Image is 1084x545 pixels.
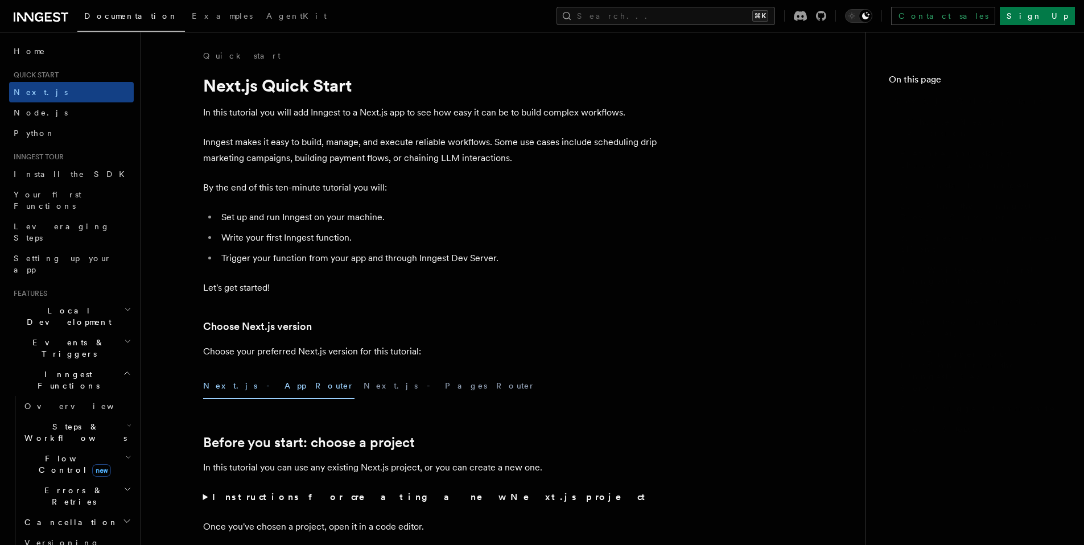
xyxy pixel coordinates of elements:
[84,11,178,20] span: Documentation
[9,41,134,61] a: Home
[896,143,1061,175] a: Before you start: choose a project
[896,419,1061,439] a: Next Steps
[20,480,134,512] button: Errors & Retries
[364,373,535,399] button: Next.js - Pages Router
[896,196,1061,228] a: 2. Run the Inngest Dev Server
[891,7,995,25] a: Contact sales
[9,216,134,248] a: Leveraging Steps
[20,448,134,480] button: Flow Controlnew
[20,485,123,507] span: Errors & Retries
[9,71,59,80] span: Quick start
[218,230,658,246] li: Write your first Inngest function.
[900,180,1029,191] span: 1. Install Inngest
[185,3,259,31] a: Examples
[259,3,333,31] a: AgentKit
[752,10,768,22] kbd: ⌘K
[203,489,658,505] summary: Instructions for creating a new Next.js project
[9,123,134,143] a: Python
[9,289,47,298] span: Features
[9,248,134,280] a: Setting up your app
[20,421,127,444] span: Steps & Workflows
[900,232,1061,255] span: 3. Create an Inngest client
[902,312,1061,344] a: Add the function to serve()
[907,316,1061,339] span: Add the function to serve()
[893,96,1042,107] span: Next.js Quick Start
[896,228,1061,259] a: 3. Create an Inngest client
[203,105,658,121] p: In this tutorial you will add Inngest to a Next.js app to see how easy it can be to build complex...
[9,364,134,396] button: Inngest Functions
[889,73,1061,91] h4: On this page
[1000,7,1075,25] a: Sign Up
[203,75,658,96] h1: Next.js Quick Start
[92,464,111,477] span: new
[9,152,64,162] span: Inngest tour
[845,9,872,23] button: Toggle dark mode
[218,209,658,225] li: Set up and run Inngest on your machine.
[9,102,134,123] a: Node.js
[902,291,1061,312] a: Define the function
[20,416,134,448] button: Steps & Workflows
[192,11,253,20] span: Examples
[896,344,1061,398] a: 5. Trigger your function from the Inngest Dev Server UI
[889,91,1061,112] a: Next.js Quick Start
[203,460,658,476] p: In this tutorial you can use any existing Next.js project, or you can create a new one.
[14,108,68,117] span: Node.js
[896,398,1061,419] a: 6. Trigger from code
[907,116,1061,139] span: Choose Next.js version
[14,222,110,242] span: Leveraging Steps
[20,453,125,476] span: Flow Control
[900,148,1061,171] span: Before you start: choose a project
[9,184,134,216] a: Your first Functions
[218,250,658,266] li: Trigger your function from your app and through Inngest Dev Server.
[20,517,118,528] span: Cancellation
[900,403,1056,414] span: 6. Trigger from code
[20,396,134,416] a: Overview
[14,170,131,179] span: Install the SDK
[9,82,134,102] a: Next.js
[203,134,658,166] p: Inngest makes it easy to build, manage, and execute reliable workflows. Some use cases include sc...
[9,300,134,332] button: Local Development
[9,305,124,328] span: Local Development
[14,190,81,210] span: Your first Functions
[203,519,658,535] p: Once you've chosen a project, open it in a code editor.
[212,492,650,502] strong: Instructions for creating a new Next.js project
[203,50,281,61] a: Quick start
[14,254,112,274] span: Setting up your app
[203,435,415,451] a: Before you start: choose a project
[907,296,1043,307] span: Define the function
[203,344,658,360] p: Choose your preferred Next.js version for this tutorial:
[14,88,68,97] span: Next.js
[14,129,55,138] span: Python
[9,332,134,364] button: Events & Triggers
[900,423,971,435] span: Next Steps
[902,112,1061,143] a: Choose Next.js version
[9,369,123,391] span: Inngest Functions
[900,348,1061,394] span: 5. Trigger your function from the Inngest Dev Server UI
[896,259,1061,291] a: 4. Write your first Inngest function
[9,337,124,360] span: Events & Triggers
[24,402,142,411] span: Overview
[203,373,355,399] button: Next.js - App Router
[77,3,185,32] a: Documentation
[20,512,134,532] button: Cancellation
[14,46,46,57] span: Home
[557,7,775,25] button: Search...⌘K
[203,180,658,196] p: By the end of this ten-minute tutorial you will:
[896,175,1061,196] a: 1. Install Inngest
[900,200,1061,223] span: 2. Run the Inngest Dev Server
[203,319,312,335] a: Choose Next.js version
[900,264,1061,287] span: 4. Write your first Inngest function
[9,164,134,184] a: Install the SDK
[203,280,658,296] p: Let's get started!
[266,11,327,20] span: AgentKit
